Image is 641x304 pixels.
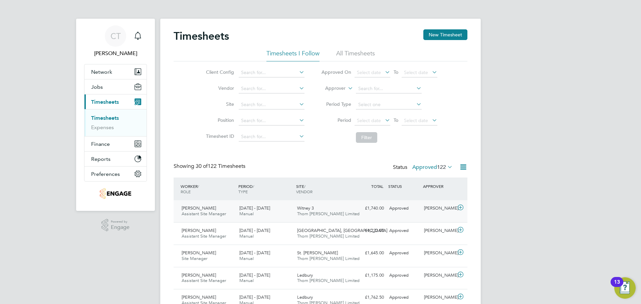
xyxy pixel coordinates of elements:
[321,117,351,123] label: Period
[239,100,304,109] input: Search for...
[614,282,620,291] div: 13
[421,180,456,192] div: APPROVER
[421,203,456,214] div: [PERSON_NAME]
[91,124,114,130] a: Expenses
[297,228,387,233] span: [GEOGRAPHIC_DATA], [GEOGRAPHIC_DATA]
[352,248,387,259] div: £1,645.00
[84,109,147,136] div: Timesheets
[297,272,313,278] span: Ledbury
[297,233,360,239] span: Thorn [PERSON_NAME] Limited
[356,132,377,143] button: Filter
[196,163,208,170] span: 30 of
[84,136,147,151] button: Finance
[182,256,207,261] span: Site Manager
[111,219,130,225] span: Powered by
[91,156,111,162] span: Reports
[239,68,304,77] input: Search for...
[204,133,234,139] label: Timesheet ID
[196,163,245,170] span: 122 Timesheets
[84,94,147,109] button: Timesheets
[297,294,313,300] span: Ledbury
[297,278,360,283] span: Thorn [PERSON_NAME] Limited
[91,141,110,147] span: Finance
[239,132,304,141] input: Search for...
[182,211,226,217] span: Assistant Site Manager
[393,163,454,172] div: Status
[84,188,147,199] a: Go to home page
[91,69,112,75] span: Network
[387,203,421,214] div: Approved
[423,29,467,40] button: New Timesheet
[182,205,216,211] span: [PERSON_NAME]
[111,32,121,40] span: CT
[91,171,120,177] span: Preferences
[237,180,294,198] div: PERIOD
[239,272,270,278] span: [DATE] - [DATE]
[174,29,229,43] h2: Timesheets
[91,99,119,105] span: Timesheets
[356,100,422,109] input: Select one
[239,84,304,93] input: Search for...
[181,189,191,194] span: ROLE
[421,248,456,259] div: [PERSON_NAME]
[392,116,400,124] span: To
[421,270,456,281] div: [PERSON_NAME]
[204,101,234,107] label: Site
[111,225,130,230] span: Engage
[387,225,421,236] div: Approved
[387,180,421,192] div: STATUS
[182,278,226,283] span: Assistant Site Manager
[239,278,254,283] span: Manual
[352,225,387,236] div: £1,222.00
[182,272,216,278] span: [PERSON_NAME]
[84,49,147,57] span: Chloe Taquin
[84,25,147,57] a: CT[PERSON_NAME]
[404,69,428,75] span: Select date
[239,233,254,239] span: Manual
[357,117,381,123] span: Select date
[239,294,270,300] span: [DATE] - [DATE]
[91,115,119,121] a: Timesheets
[315,85,346,92] label: Approver
[239,228,270,233] span: [DATE] - [DATE]
[392,68,400,76] span: To
[371,184,383,189] span: TOTAL
[412,164,453,171] label: Approved
[297,211,360,217] span: Thorn [PERSON_NAME] Limited
[296,189,312,194] span: VENDOR
[182,228,216,233] span: [PERSON_NAME]
[253,184,254,189] span: /
[84,79,147,94] button: Jobs
[294,180,352,198] div: SITE
[84,151,147,166] button: Reports
[357,69,381,75] span: Select date
[336,49,375,61] li: All Timesheets
[91,84,103,90] span: Jobs
[182,233,226,239] span: Assistant Site Manager
[239,250,270,256] span: [DATE] - [DATE]
[204,117,234,123] label: Position
[404,117,428,123] span: Select date
[238,189,248,194] span: TYPE
[304,184,305,189] span: /
[387,248,421,259] div: Approved
[182,250,216,256] span: [PERSON_NAME]
[421,292,456,303] div: [PERSON_NAME]
[100,188,131,199] img: thornbaker-logo-retina.png
[297,250,338,256] span: St. [PERSON_NAME]
[297,256,360,261] span: Thorn [PERSON_NAME] Limited
[101,219,130,232] a: Powered byEngage
[387,292,421,303] div: Approved
[182,294,216,300] span: [PERSON_NAME]
[321,69,351,75] label: Approved On
[352,203,387,214] div: £1,740.00
[421,225,456,236] div: [PERSON_NAME]
[84,64,147,79] button: Network
[614,277,636,299] button: Open Resource Center, 13 new notifications
[352,292,387,303] div: £1,762.50
[352,270,387,281] div: £1,175.00
[179,180,237,198] div: WORKER
[297,205,314,211] span: Witney 3
[266,49,319,61] li: Timesheets I Follow
[84,167,147,181] button: Preferences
